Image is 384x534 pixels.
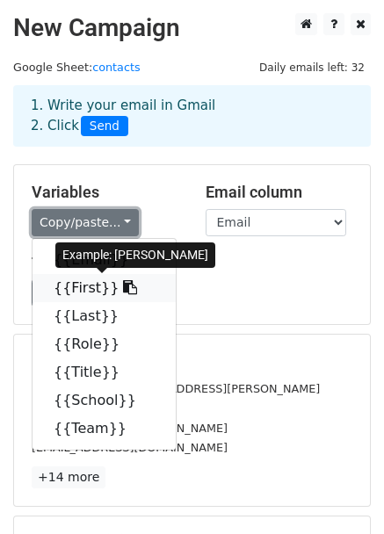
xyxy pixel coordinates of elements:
h5: Email column [206,183,353,202]
span: Daily emails left: 32 [253,58,371,77]
a: Copy/paste... [32,209,139,236]
h2: New Campaign [13,13,371,43]
iframe: Chat Widget [296,450,384,534]
span: Send [81,116,128,137]
h5: 17 Recipients [32,352,352,372]
div: 1. Write your email in Gmail 2. Click [18,96,366,136]
a: {{Last}} [33,302,176,330]
small: [EMAIL_ADDRESS][DOMAIN_NAME] [32,422,228,435]
a: {{First}} [33,274,176,302]
small: [EMAIL_ADDRESS][DOMAIN_NAME] [32,441,228,454]
a: {{School}} [33,386,176,415]
a: Daily emails left: 32 [253,61,371,74]
a: contacts [92,61,140,74]
div: Example: [PERSON_NAME] [55,242,215,268]
a: {{Email}} [33,246,176,274]
a: {{Team}} [33,415,176,443]
a: {{Role}} [33,330,176,358]
a: +14 more [32,466,105,488]
small: Google Sheet: [13,61,141,74]
a: {{Title}} [33,358,176,386]
h5: Variables [32,183,179,202]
